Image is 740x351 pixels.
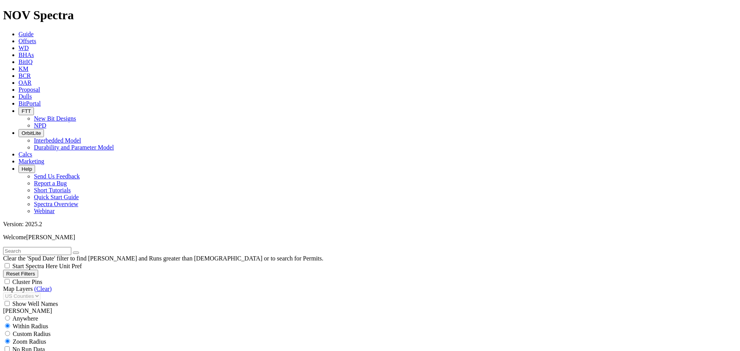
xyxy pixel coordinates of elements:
[22,130,41,136] span: OrbitLite
[18,86,40,93] a: Proposal
[34,194,79,200] a: Quick Start Guide
[3,8,737,22] h1: NOV Spectra
[34,144,114,151] a: Durability and Parameter Model
[12,263,57,269] span: Start Spectra Here
[34,187,71,193] a: Short Tutorials
[22,108,31,114] span: FTT
[34,286,52,292] a: (Clear)
[3,247,71,255] input: Search
[18,129,44,137] button: OrbitLite
[13,338,46,345] span: Zoom Radius
[13,331,50,337] span: Custom Radius
[12,315,38,322] span: Anywhere
[3,270,38,278] button: Reset Filters
[12,279,42,285] span: Cluster Pins
[3,307,737,314] div: [PERSON_NAME]
[18,59,32,65] a: BitIQ
[34,137,81,144] a: Interbedded Model
[18,65,29,72] a: KM
[12,301,58,307] span: Show Well Names
[34,180,67,186] a: Report a Bug
[18,52,34,58] a: BHAs
[59,263,82,269] span: Unit Pref
[34,122,46,129] a: NPD
[18,31,34,37] a: Guide
[3,221,737,228] div: Version: 2025.2
[18,72,31,79] a: BCR
[18,158,44,165] a: Marketing
[34,115,76,122] a: New Bit Designs
[34,173,80,180] a: Send Us Feedback
[34,208,55,214] a: Webinar
[26,234,75,240] span: [PERSON_NAME]
[18,100,41,107] a: BitPortal
[22,166,32,172] span: Help
[5,263,10,268] input: Start Spectra Here
[3,255,323,262] span: Clear the 'Spud Date' filter to find [PERSON_NAME] and Runs greater than [DEMOGRAPHIC_DATA] or to...
[3,234,737,241] p: Welcome
[18,45,29,51] a: WD
[3,286,33,292] span: Map Layers
[34,201,78,207] a: Spectra Overview
[18,151,32,158] a: Calcs
[18,93,32,100] a: Dulls
[18,107,34,115] button: FTT
[18,79,32,86] a: OAR
[18,165,35,173] button: Help
[18,38,36,44] a: Offsets
[13,323,48,329] span: Within Radius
